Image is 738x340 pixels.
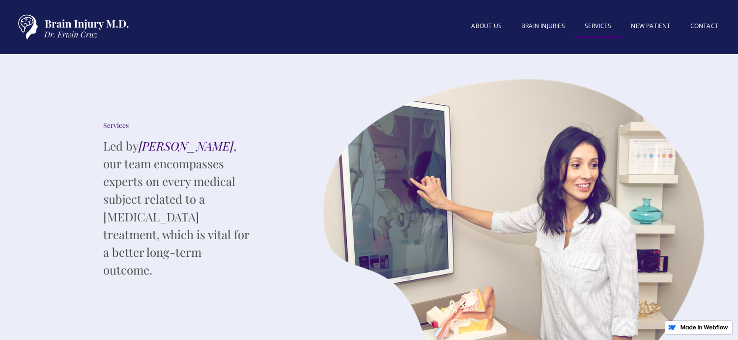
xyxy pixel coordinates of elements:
a: home [10,10,133,44]
a: About US [461,16,511,36]
a: BRAIN INJURIES [511,16,575,36]
img: Made in Webflow [680,325,728,330]
div: Services [103,121,251,130]
a: Contact [681,16,728,36]
a: SERVICES [575,16,622,38]
p: Led by , our team encompasses experts on every medical subject related to a [MEDICAL_DATA] treatm... [103,137,251,278]
em: [PERSON_NAME] [139,138,233,154]
a: New patient [621,16,680,36]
